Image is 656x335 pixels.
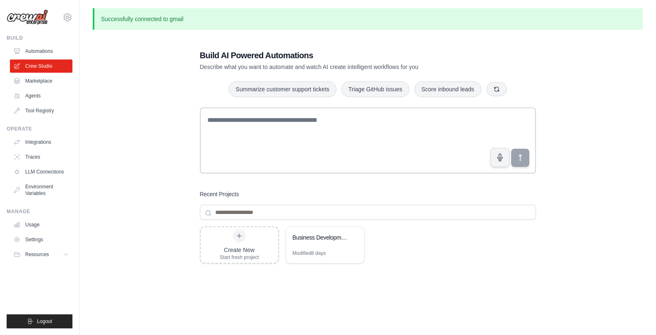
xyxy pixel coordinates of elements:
[10,89,72,102] a: Agents
[7,314,72,328] button: Logout
[10,104,72,117] a: Tool Registry
[414,81,481,97] button: Score inbound leads
[10,135,72,149] a: Integrations
[490,148,509,167] button: Click to speak your automation idea
[228,81,336,97] button: Summarize customer support tickets
[7,10,48,25] img: Logo
[10,180,72,200] a: Environment Variables
[293,233,349,242] div: Business Development Email Automation
[10,248,72,261] button: Resources
[93,8,643,30] p: Successfully connected to gmail
[7,35,72,41] div: Build
[200,190,239,198] h3: Recent Projects
[10,233,72,246] a: Settings
[10,218,72,231] a: Usage
[220,246,259,254] div: Create New
[615,295,656,335] iframe: Chat Widget
[200,50,478,61] h1: Build AI Powered Automations
[10,150,72,164] a: Traces
[37,318,52,325] span: Logout
[7,126,72,132] div: Operate
[10,74,72,88] a: Marketplace
[486,82,507,96] button: Get new suggestions
[341,81,409,97] button: Triage GitHub issues
[220,254,259,261] div: Start fresh project
[25,251,49,258] span: Resources
[10,165,72,178] a: LLM Connections
[10,45,72,58] a: Automations
[10,59,72,73] a: Crew Studio
[293,250,326,257] div: Modified 8 days
[7,208,72,215] div: Manage
[200,63,478,71] p: Describe what you want to automate and watch AI create intelligent workflows for you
